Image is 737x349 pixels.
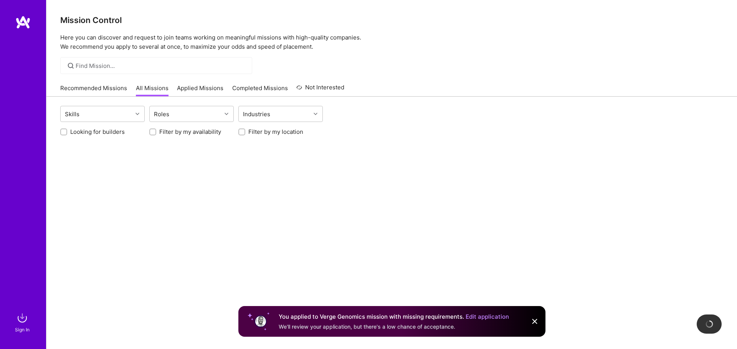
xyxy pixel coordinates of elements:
img: logo [15,15,31,29]
div: Sign In [15,326,30,334]
a: Edit application [466,313,509,320]
div: Skills [63,109,81,120]
a: sign inSign In [16,310,30,334]
img: sign in [15,310,30,326]
p: Here you can discover and request to join teams working on meaningful missions with high-quality ... [60,33,723,51]
label: Filter by my location [248,128,303,136]
i: icon Chevron [136,112,139,116]
a: Applied Missions [177,84,223,97]
a: All Missions [136,84,169,97]
div: We'll review your application, but there's a low chance of acceptance. [279,323,509,331]
div: Industries [241,109,272,120]
i: icon Chevron [314,112,317,116]
h3: Mission Control [60,15,723,25]
img: Close [530,317,539,326]
div: Roles [152,109,171,120]
i: icon SearchGrey [66,61,75,70]
label: Looking for builders [70,128,125,136]
i: icon Chevron [225,112,228,116]
input: Find Mission... [76,62,246,70]
div: You applied to Verge Genomics mission with missing requirements. [279,312,509,321]
a: Recommended Missions [60,84,127,97]
a: Completed Missions [232,84,288,97]
label: Filter by my availability [159,128,221,136]
a: Not Interested [296,83,344,97]
img: User profile [254,315,267,328]
img: loading [706,320,713,328]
